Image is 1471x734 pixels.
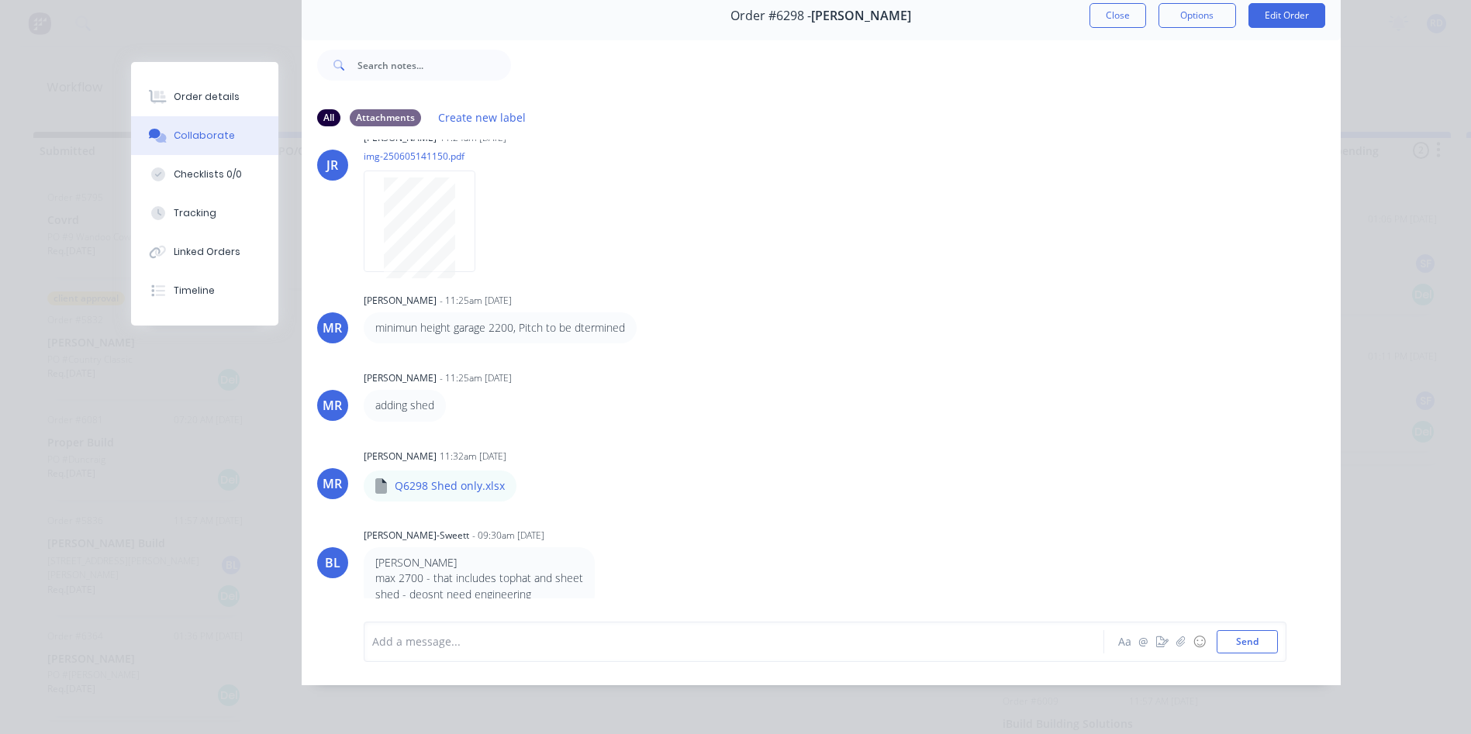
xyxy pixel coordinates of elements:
div: - 11:25am [DATE] [440,294,512,308]
div: Tracking [174,206,216,220]
button: @ [1134,632,1153,651]
div: All [317,109,340,126]
button: Collaborate [131,116,278,155]
div: BL [325,553,340,572]
div: - 11:25am [DATE] [440,371,512,385]
div: Attachments [350,109,421,126]
div: MR [323,319,342,337]
p: Q6298 Shed only.xlsx [395,478,505,494]
button: Aa [1116,632,1134,651]
div: Order details [174,90,240,104]
div: Timeline [174,284,215,298]
div: Collaborate [174,129,235,143]
button: Timeline [131,271,278,310]
p: adding shed [375,398,434,413]
button: Send [1217,630,1278,653]
div: MR [323,474,342,493]
input: Search notes... [357,50,511,81]
div: Linked Orders [174,245,240,259]
button: ☺ [1190,632,1209,651]
button: Edit Order [1248,3,1325,28]
p: [PERSON_NAME] [375,555,583,570]
button: Linked Orders [131,233,278,271]
div: - 09:30am [DATE] [472,529,544,543]
span: [PERSON_NAME] [811,9,911,23]
span: Order #6298 - [730,9,811,23]
div: [PERSON_NAME]-Sweett [364,529,469,543]
div: [PERSON_NAME] [364,371,437,385]
button: Checklists 0/0 [131,155,278,194]
div: Checklists 0/0 [174,167,242,181]
div: [PERSON_NAME] [364,294,437,308]
button: Options [1158,3,1236,28]
button: Order details [131,78,278,116]
button: Close [1089,3,1146,28]
div: MR [323,396,342,415]
p: shed - deosnt need engineering [375,587,583,602]
p: img-250605141150.pdf [364,150,491,163]
p: minimun height garage 2200, Pitch to be dtermined [375,320,625,336]
button: Tracking [131,194,278,233]
p: max 2700 - that includes tophat and sheet [375,570,583,586]
div: [PERSON_NAME] [364,450,437,463]
div: JR [326,156,338,174]
div: 11:32am [DATE] [440,450,506,463]
button: Create new label [430,107,534,128]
